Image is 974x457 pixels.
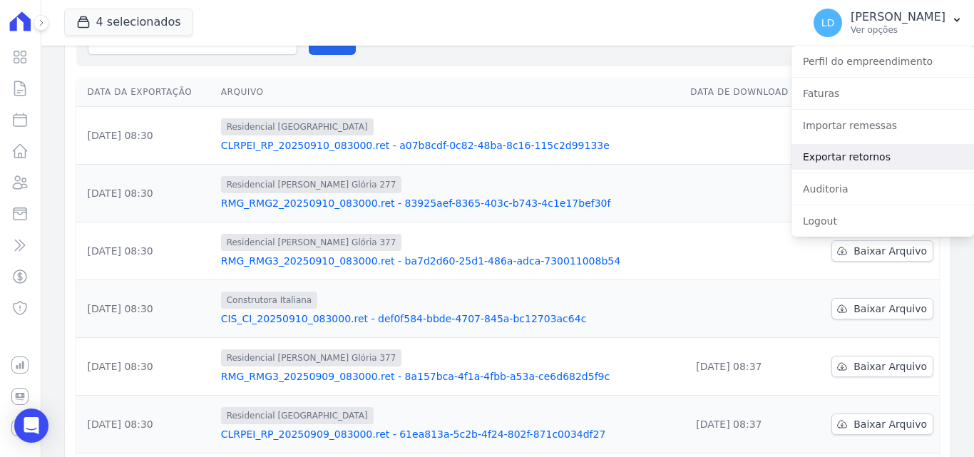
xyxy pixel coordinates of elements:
[76,78,215,107] th: Data da Exportação
[685,78,809,107] th: Data de Download
[221,196,680,210] a: RMG_RMG2_20250910_083000.ret - 83925aef-8365-403c-b743-4c1e17bef30f
[76,280,215,338] td: [DATE] 08:30
[221,176,402,193] span: Residencial [PERSON_NAME] Glória 277
[821,18,835,28] span: LD
[64,9,193,36] button: 4 selecionados
[851,10,945,24] p: [PERSON_NAME]
[791,144,974,170] a: Exportar retornos
[221,369,680,384] a: RMG_RMG3_20250909_083000.ret - 8a157bca-4f1a-4fbb-a53a-ce6d682d5f9c
[76,222,215,280] td: [DATE] 08:30
[215,78,685,107] th: Arquivo
[791,81,974,106] a: Faturas
[221,407,374,424] span: Residencial [GEOGRAPHIC_DATA]
[76,165,215,222] td: [DATE] 08:30
[221,349,402,366] span: Residencial [PERSON_NAME] Glória 377
[791,176,974,202] a: Auditoria
[853,244,927,258] span: Baixar Arquivo
[685,396,809,453] td: [DATE] 08:37
[685,338,809,396] td: [DATE] 08:37
[831,240,933,262] a: Baixar Arquivo
[802,3,974,43] button: LD [PERSON_NAME] Ver opções
[14,409,48,443] div: Open Intercom Messenger
[221,427,680,441] a: CLRPEI_RP_20250909_083000.ret - 61ea813a-5c2b-4f24-802f-871c0034df27
[76,107,215,165] td: [DATE] 08:30
[221,312,680,326] a: CIS_CI_20250910_083000.ret - def0f584-bbde-4707-845a-bc12703ac64c
[221,118,374,135] span: Residencial [GEOGRAPHIC_DATA]
[791,208,974,234] a: Logout
[831,356,933,377] a: Baixar Arquivo
[221,138,680,153] a: CLRPEI_RP_20250910_083000.ret - a07b8cdf-0c82-48ba-8c16-115c2d99133e
[831,298,933,319] a: Baixar Arquivo
[853,302,927,316] span: Baixar Arquivo
[853,359,927,374] span: Baixar Arquivo
[221,292,318,309] span: Construtora Italiana
[853,417,927,431] span: Baixar Arquivo
[791,113,974,138] a: Importar remessas
[851,24,945,36] p: Ver opções
[221,254,680,268] a: RMG_RMG3_20250910_083000.ret - ba7d2d60-25d1-486a-adca-730011008b54
[831,414,933,435] a: Baixar Arquivo
[76,338,215,396] td: [DATE] 08:30
[76,396,215,453] td: [DATE] 08:30
[791,48,974,74] a: Perfil do empreendimento
[221,234,402,251] span: Residencial [PERSON_NAME] Glória 377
